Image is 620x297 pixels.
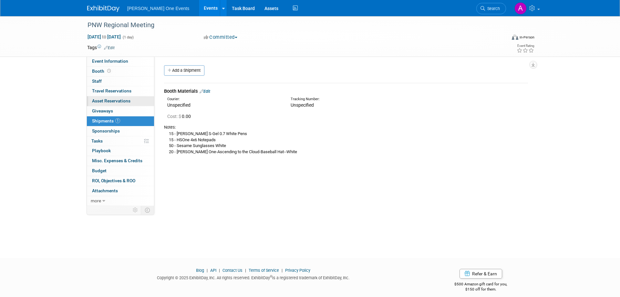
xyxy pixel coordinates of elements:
[285,268,310,273] a: Privacy Policy
[92,69,112,74] span: Booth
[87,67,154,76] a: Booth
[164,130,528,155] div: 15 - [PERSON_NAME] S-Gel 0.7 White Pens 15 - HSOne 4x6 Notepads 50 - Sesame Sunglasses White 20 -...
[87,96,154,106] a: Asset Reservations
[87,116,154,126] a: Shipments1
[468,34,534,43] div: Event Format
[270,275,272,278] sup: ®
[87,176,154,186] a: ROI, Objectives & ROO
[517,44,534,48] div: Event Rating
[92,88,131,93] span: Travel Reservations
[210,268,216,273] a: API
[164,88,528,95] div: Booth Materials
[87,196,154,206] a: more
[512,35,518,40] img: Format-Inperson.png
[85,19,496,31] div: PNW Regional Meeting
[519,35,534,40] div: In-Person
[87,166,154,176] a: Budget
[291,102,314,108] span: Unspecified
[243,268,248,273] span: |
[87,126,154,136] a: Sponsorships
[87,34,121,40] span: [DATE] [DATE]
[92,188,118,193] span: Attachments
[164,124,528,130] div: Notes:
[87,136,154,146] a: Tasks
[514,2,527,15] img: Amanda Bartschi
[87,57,154,66] a: Event Information
[460,269,502,279] a: Refer & Earn
[87,86,154,96] a: Travel Reservations
[141,206,154,214] td: Toggle Event Tabs
[122,35,134,39] span: (1 day)
[127,6,189,11] span: [PERSON_NAME] One Events
[92,148,111,153] span: Playbook
[106,69,112,73] span: Booth not reserved yet
[92,98,130,103] span: Asset Reservations
[167,114,193,119] span: 0.00
[92,108,113,113] span: Giveaways
[429,277,533,292] div: $500 Amazon gift card for you,
[87,77,154,86] a: Staff
[429,287,533,292] div: $150 off for them.
[92,178,135,183] span: ROI, Objectives & ROO
[201,34,240,41] button: Committed
[92,158,142,163] span: Misc. Expenses & Credits
[164,65,204,76] a: Add a Shipment
[485,6,500,11] span: Search
[87,106,154,116] a: Giveaways
[167,114,182,119] span: Cost: $
[92,118,120,123] span: Shipments
[87,44,115,51] td: Tags
[92,58,128,64] span: Event Information
[249,268,279,273] a: Terms of Service
[222,268,243,273] a: Contact Us
[130,206,141,214] td: Personalize Event Tab Strip
[87,146,154,156] a: Playbook
[87,186,154,196] a: Attachments
[167,102,281,108] div: Unspecified
[92,168,107,173] span: Budget
[280,268,284,273] span: |
[196,268,204,273] a: Blog
[87,5,119,12] img: ExhibitDay
[104,46,115,50] a: Edit
[92,128,120,133] span: Sponsorships
[91,198,101,203] span: more
[167,97,281,102] div: Courier:
[101,34,107,39] span: to
[291,97,435,102] div: Tracking Number:
[115,118,120,123] span: 1
[476,3,506,14] a: Search
[205,268,209,273] span: |
[87,273,419,281] div: Copyright © 2025 ExhibitDay, Inc. All rights reserved. ExhibitDay is a registered trademark of Ex...
[87,156,154,166] a: Misc. Expenses & Credits
[200,89,210,94] a: Edit
[91,138,103,143] span: Tasks
[217,268,222,273] span: |
[92,79,102,84] span: Staff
